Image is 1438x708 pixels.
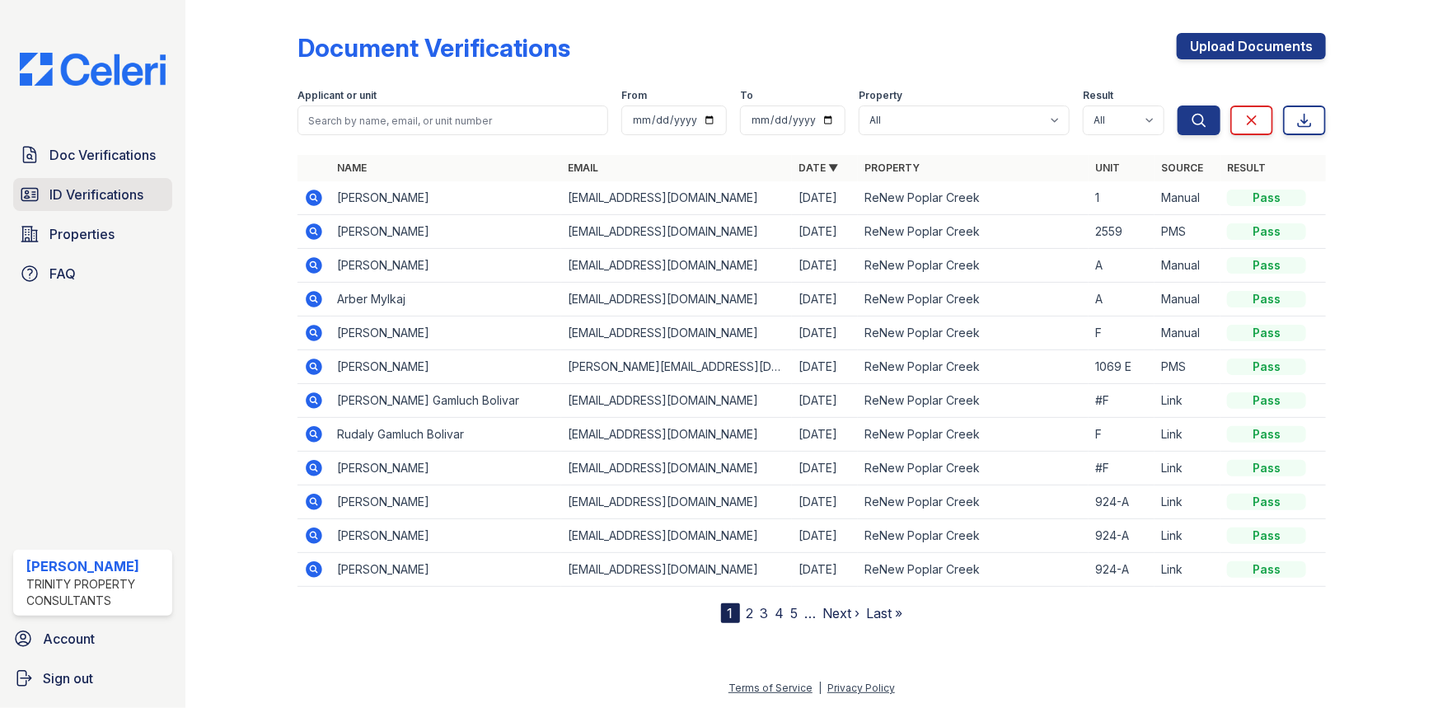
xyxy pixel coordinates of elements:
td: A [1089,283,1155,316]
td: [DATE] [792,249,858,283]
a: 4 [775,605,785,621]
td: Link [1155,553,1220,587]
div: Pass [1227,527,1306,544]
td: ReNew Poplar Creek [858,215,1089,249]
td: PMS [1155,215,1220,249]
a: Sign out [7,662,179,695]
td: [EMAIL_ADDRESS][DOMAIN_NAME] [561,215,792,249]
a: 3 [761,605,769,621]
td: Arber Mylkaj [330,283,561,316]
a: Unit [1095,162,1120,174]
div: Pass [1227,257,1306,274]
td: [PERSON_NAME] [330,452,561,485]
td: [EMAIL_ADDRESS][DOMAIN_NAME] [561,452,792,485]
td: Link [1155,418,1220,452]
td: 924-A [1089,519,1155,553]
div: | [818,682,822,694]
td: Manual [1155,283,1220,316]
div: [PERSON_NAME] [26,556,166,576]
td: [DATE] [792,215,858,249]
td: #F [1089,452,1155,485]
td: ReNew Poplar Creek [858,519,1089,553]
td: Link [1155,519,1220,553]
td: Link [1155,384,1220,418]
span: … [805,603,817,623]
td: [EMAIL_ADDRESS][DOMAIN_NAME] [561,249,792,283]
td: ReNew Poplar Creek [858,350,1089,384]
span: ID Verifications [49,185,143,204]
a: 5 [791,605,799,621]
td: [DATE] [792,316,858,350]
div: Pass [1227,494,1306,510]
td: [DATE] [792,485,858,519]
div: Pass [1227,325,1306,341]
label: From [621,89,647,102]
td: 1069 E [1089,350,1155,384]
td: ReNew Poplar Creek [858,249,1089,283]
a: Email [568,162,598,174]
a: Properties [13,218,172,251]
td: [EMAIL_ADDRESS][DOMAIN_NAME] [561,181,792,215]
td: [PERSON_NAME] Gamluch Bolivar [330,384,561,418]
label: Result [1083,89,1113,102]
td: [EMAIL_ADDRESS][DOMAIN_NAME] [561,519,792,553]
td: [PERSON_NAME] [330,215,561,249]
a: Doc Verifications [13,138,172,171]
td: [DATE] [792,418,858,452]
td: [PERSON_NAME] [330,181,561,215]
td: 2559 [1089,215,1155,249]
td: [PERSON_NAME] [330,519,561,553]
div: Pass [1227,223,1306,240]
td: [EMAIL_ADDRESS][DOMAIN_NAME] [561,485,792,519]
td: 1 [1089,181,1155,215]
span: FAQ [49,264,76,284]
td: [PERSON_NAME] [330,316,561,350]
a: Next › [823,605,860,621]
td: [DATE] [792,553,858,587]
div: Pass [1227,561,1306,578]
td: [PERSON_NAME] [330,485,561,519]
td: ReNew Poplar Creek [858,384,1089,418]
td: [DATE] [792,350,858,384]
td: F [1089,316,1155,350]
td: Manual [1155,249,1220,283]
a: Property [864,162,920,174]
td: [PERSON_NAME] [330,249,561,283]
span: Account [43,629,95,649]
td: 924-A [1089,485,1155,519]
td: ReNew Poplar Creek [858,316,1089,350]
td: [PERSON_NAME][EMAIL_ADDRESS][DOMAIN_NAME] [561,350,792,384]
td: [DATE] [792,283,858,316]
span: Properties [49,224,115,244]
td: [PERSON_NAME] [330,350,561,384]
a: Last » [867,605,903,621]
td: ReNew Poplar Creek [858,418,1089,452]
td: [DATE] [792,181,858,215]
td: ReNew Poplar Creek [858,181,1089,215]
td: [EMAIL_ADDRESS][DOMAIN_NAME] [561,316,792,350]
td: A [1089,249,1155,283]
input: Search by name, email, or unit number [297,105,608,135]
td: [EMAIL_ADDRESS][DOMAIN_NAME] [561,283,792,316]
div: Trinity Property Consultants [26,576,166,609]
span: Doc Verifications [49,145,156,165]
label: To [740,89,753,102]
img: CE_Logo_Blue-a8612792a0a2168367f1c8372b55b34899dd931a85d93a1a3d3e32e68fde9ad4.png [7,53,179,86]
div: Document Verifications [297,33,570,63]
td: [DATE] [792,452,858,485]
a: Upload Documents [1177,33,1326,59]
a: Date ▼ [799,162,838,174]
a: Privacy Policy [827,682,895,694]
a: ID Verifications [13,178,172,211]
div: 1 [721,603,740,623]
a: Account [7,622,179,655]
div: Pass [1227,392,1306,409]
a: Terms of Service [728,682,813,694]
td: [PERSON_NAME] [330,553,561,587]
div: Pass [1227,426,1306,443]
div: Pass [1227,460,1306,476]
td: Manual [1155,181,1220,215]
span: Sign out [43,668,93,688]
td: [EMAIL_ADDRESS][DOMAIN_NAME] [561,418,792,452]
